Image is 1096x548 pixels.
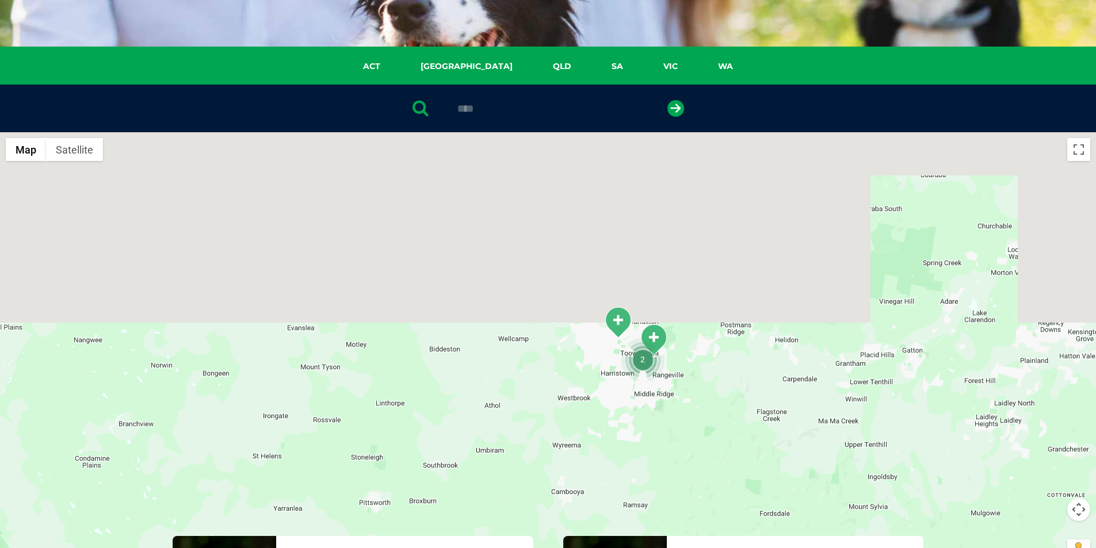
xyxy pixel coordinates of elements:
div: Wilsonton [604,306,632,338]
a: VIC [643,60,698,73]
a: [GEOGRAPHIC_DATA] [400,60,533,73]
button: Search [1074,52,1085,64]
button: Toggle fullscreen view [1067,138,1090,161]
button: Show street map [6,138,46,161]
a: QLD [533,60,591,73]
a: SA [591,60,643,73]
div: Eastwood House [639,324,668,355]
button: Show satellite imagery [46,138,103,161]
button: Map camera controls [1067,498,1090,521]
a: WA [698,60,753,73]
a: ACT [343,60,400,73]
div: 2 [621,338,665,381]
